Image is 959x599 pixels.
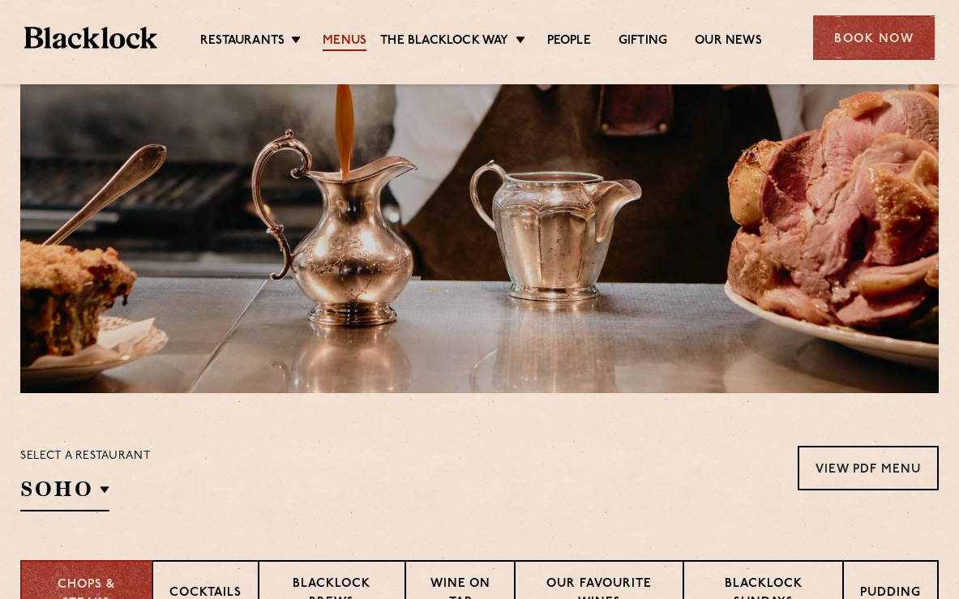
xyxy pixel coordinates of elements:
a: The Blacklock Way [380,33,508,51]
a: View PDF Menu [798,446,939,490]
h2: SOHO [20,475,109,511]
a: People [547,33,591,51]
a: Menus [323,33,366,51]
img: BL_Textured_Logo-footer-cropped.svg [24,27,157,49]
a: Restaurants [200,33,285,51]
a: Gifting [619,33,667,51]
div: Book Now [813,15,935,60]
p: Select a restaurant [20,446,151,467]
a: Our News [695,33,762,51]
